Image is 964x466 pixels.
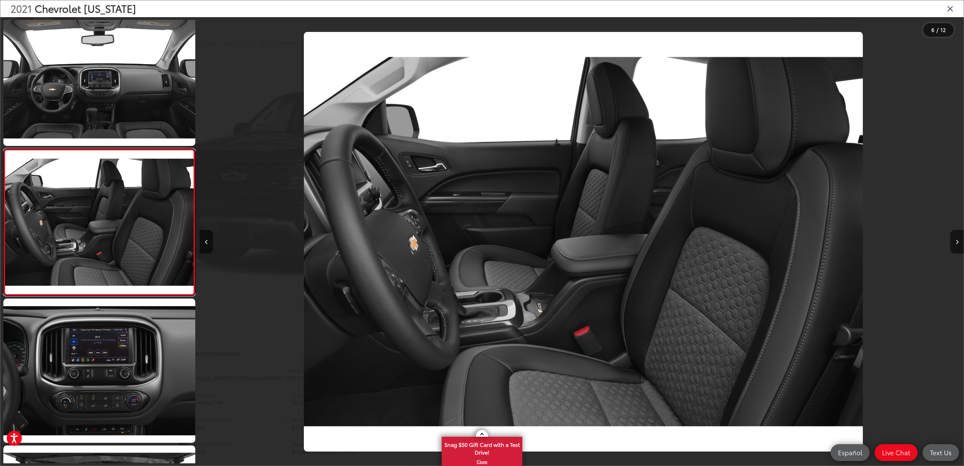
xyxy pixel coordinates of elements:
button: Next image [950,230,964,254]
a: Live Chat [875,444,918,461]
span: 12 [940,26,946,33]
img: 2021 Chevrolet Colorado Z71 [1,297,197,444]
span: Snag $50 Gift Card with a Test Drive! [442,437,522,458]
span: / [936,28,939,32]
span: Español [835,448,866,457]
span: Text Us [927,448,955,457]
img: 2021 Chevrolet Colorado Z71 [1,0,197,147]
button: Previous image [200,230,213,254]
span: 2021 [10,1,32,15]
img: 2021 Chevrolet Colorado Z71 [3,150,195,294]
img: 2021 Chevrolet Colorado Z71 [304,32,863,451]
span: Live Chat [879,448,914,457]
i: Close gallery [947,4,954,13]
a: Español [831,444,870,461]
a: Text Us [923,444,959,461]
span: 6 [931,26,934,33]
span: Chevrolet [US_STATE] [35,1,136,15]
